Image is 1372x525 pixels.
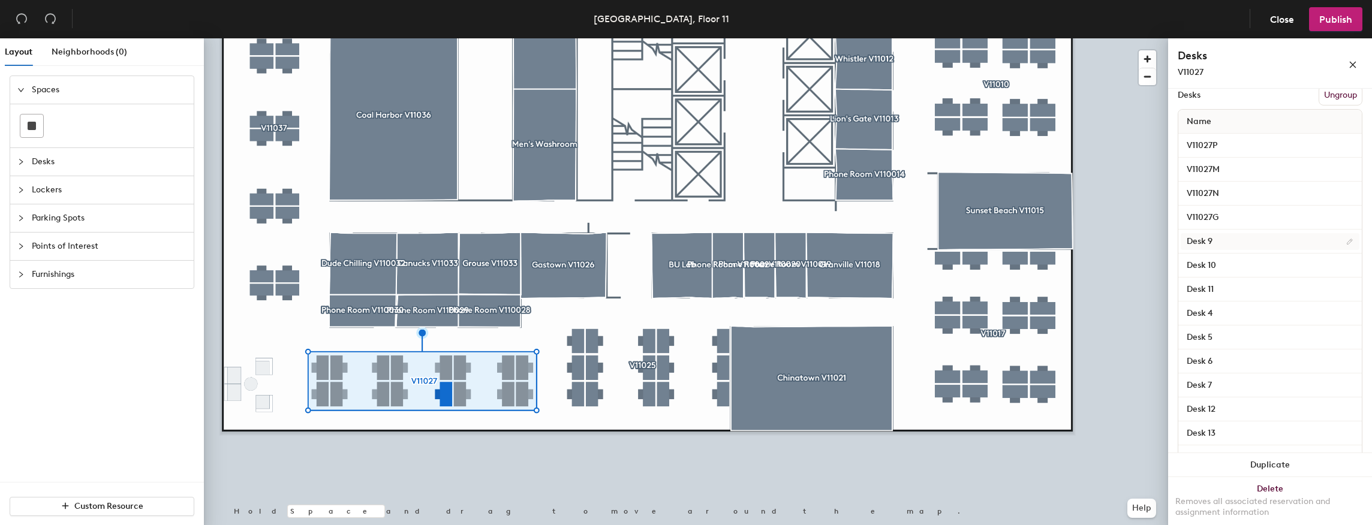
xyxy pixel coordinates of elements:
[1181,233,1359,250] input: Unnamed desk
[1181,329,1359,346] input: Unnamed desk
[16,13,28,25] span: undo
[17,158,25,165] span: collapsed
[32,204,186,232] span: Parking Spots
[52,47,127,57] span: Neighborhoods (0)
[1349,61,1357,69] span: close
[5,47,32,57] span: Layout
[1181,305,1359,322] input: Unnamed desk
[17,215,25,222] span: collapsed
[1178,67,1203,77] span: V11027
[1168,453,1372,477] button: Duplicate
[594,11,729,26] div: [GEOGRAPHIC_DATA], Floor 11
[1181,111,1217,132] span: Name
[1319,85,1362,105] button: Ungroup
[1270,14,1294,25] span: Close
[10,7,34,31] button: Undo (⌘ + Z)
[1181,425,1359,442] input: Unnamed desk
[1178,90,1200,100] div: Desks
[1181,209,1359,226] input: Unnamed desk
[1175,496,1365,518] div: Removes all associated reservation and assignment information
[1319,14,1352,25] span: Publish
[1260,7,1304,31] button: Close
[1181,185,1359,202] input: Unnamed desk
[1309,7,1362,31] button: Publish
[10,497,194,516] button: Custom Resource
[32,233,186,260] span: Points of Interest
[74,501,143,511] span: Custom Resource
[1181,377,1359,394] input: Unnamed desk
[32,176,186,204] span: Lockers
[38,7,62,31] button: Redo (⌘ + ⇧ + Z)
[17,271,25,278] span: collapsed
[1181,257,1359,274] input: Unnamed desk
[17,243,25,250] span: collapsed
[1178,48,1310,64] h4: Desks
[1181,449,1359,466] input: Unnamed desk
[1127,499,1156,518] button: Help
[17,186,25,194] span: collapsed
[17,86,25,93] span: expanded
[1181,353,1359,370] input: Unnamed desk
[1181,401,1359,418] input: Unnamed desk
[32,261,186,288] span: Furnishings
[1181,137,1359,154] input: Unnamed desk
[1181,161,1359,178] input: Unnamed desk
[1181,281,1359,298] input: Unnamed desk
[32,148,186,176] span: Desks
[32,76,186,104] span: Spaces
